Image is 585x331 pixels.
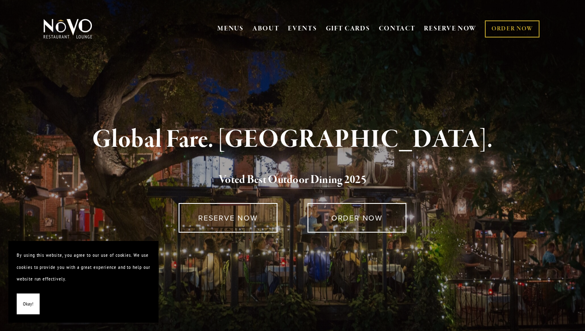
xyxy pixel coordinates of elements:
a: ORDER NOW [485,20,540,38]
a: MENUS [217,25,244,33]
a: RESERVE NOW [179,203,277,233]
a: RESERVE NOW [424,21,477,37]
a: CONTACT [379,21,416,37]
a: GIFT CARDS [326,21,370,37]
h2: 5 [57,171,528,189]
button: Okay! [17,293,40,315]
a: EVENTS [288,25,317,33]
strong: Global Fare. [GEOGRAPHIC_DATA]. [92,124,492,155]
p: By using this website, you agree to our use of cookies. We use cookies to provide you with a grea... [17,249,150,285]
a: ABOUT [252,25,280,33]
a: ORDER NOW [308,203,406,233]
img: Novo Restaurant &amp; Lounge [42,18,94,39]
span: Okay! [23,298,33,310]
section: Cookie banner [8,241,159,323]
a: Voted Best Outdoor Dining 202 [219,173,361,188]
